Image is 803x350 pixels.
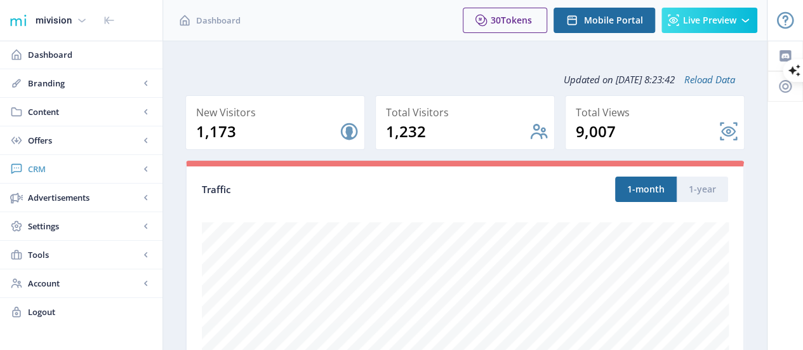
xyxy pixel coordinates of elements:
[28,191,140,204] span: Advertisements
[661,8,757,33] button: Live Preview
[202,182,465,197] div: Traffic
[28,248,140,261] span: Tools
[386,121,529,142] div: 1,232
[554,8,655,33] button: Mobile Portal
[28,220,140,232] span: Settings
[576,104,739,121] div: Total Views
[8,10,28,30] img: 1f20cf2a-1a19-485c-ac21-848c7d04f45b.png
[28,77,140,90] span: Branding
[185,64,745,95] div: Updated on [DATE] 8:23:42
[196,121,339,142] div: 1,173
[28,105,140,118] span: Content
[386,104,549,121] div: Total Visitors
[615,177,677,202] button: 1-month
[584,15,643,25] span: Mobile Portal
[28,134,140,147] span: Offers
[36,6,72,34] div: mivision
[677,177,728,202] button: 1-year
[675,73,735,86] a: Reload Data
[501,14,532,26] span: Tokens
[576,121,719,142] div: 9,007
[463,8,547,33] button: 30Tokens
[683,15,736,25] span: Live Preview
[28,48,152,61] span: Dashboard
[28,277,140,290] span: Account
[196,104,359,121] div: New Visitors
[196,14,241,27] span: Dashboard
[28,306,152,318] span: Logout
[28,163,140,175] span: CRM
